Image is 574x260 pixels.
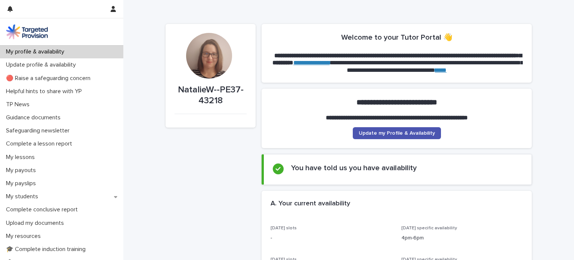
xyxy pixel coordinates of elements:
[3,140,78,147] p: Complete a lesson report
[401,234,523,242] p: 4pm-6pm
[3,220,70,227] p: Upload my documents
[3,75,96,82] p: 🔴 Raise a safeguarding concern
[341,33,453,42] h2: Welcome to your Tutor Portal 👋
[3,193,44,200] p: My students
[271,200,350,208] h2: A. Your current availability
[291,163,417,172] h2: You have told us you have availability
[175,85,247,106] p: NatalieW--PE37-43218
[271,226,297,230] span: [DATE] slots
[3,246,92,253] p: 🎓 Complete induction training
[3,114,67,121] p: Guidance documents
[353,127,441,139] a: Update my Profile & Availability
[3,61,82,68] p: Update profile & availability
[3,48,70,55] p: My profile & availability
[271,234,392,242] p: -
[3,101,36,108] p: TP News
[3,127,75,134] p: Safeguarding newsletter
[3,233,47,240] p: My resources
[401,226,457,230] span: [DATE] specific availability
[3,180,42,187] p: My payslips
[359,131,435,136] span: Update my Profile & Availability
[6,24,48,39] img: M5nRWzHhSzIhMunXDL62
[3,167,42,174] p: My payouts
[3,154,41,161] p: My lessons
[3,206,84,213] p: Complete conclusive report
[3,88,88,95] p: Helpful hints to share with YP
